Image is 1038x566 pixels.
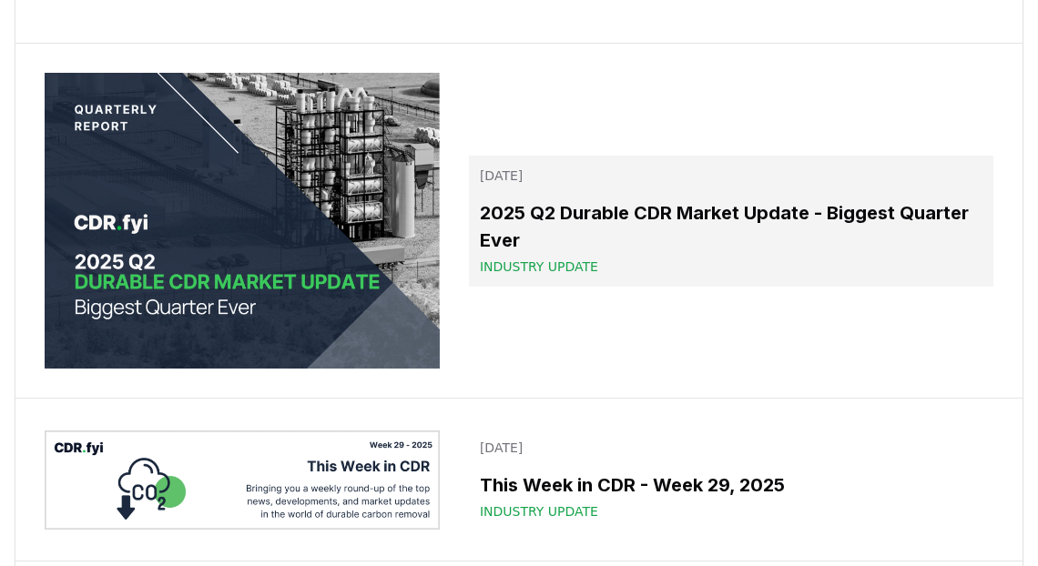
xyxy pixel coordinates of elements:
[480,471,982,499] h3: This Week in CDR - Week 29, 2025
[480,502,598,521] span: Industry Update
[45,430,440,529] img: This Week in CDR - Week 29, 2025 blog post image
[45,73,440,369] img: 2025 Q2 Durable CDR Market Update - Biggest Quarter Ever blog post image
[480,199,982,254] h3: 2025 Q2 Durable CDR Market Update - Biggest Quarter Ever
[480,167,982,185] p: [DATE]
[469,428,993,531] a: [DATE]This Week in CDR - Week 29, 2025Industry Update
[480,439,982,457] p: [DATE]
[480,258,598,276] span: Industry Update
[469,156,993,287] a: [DATE]2025 Q2 Durable CDR Market Update - Biggest Quarter EverIndustry Update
